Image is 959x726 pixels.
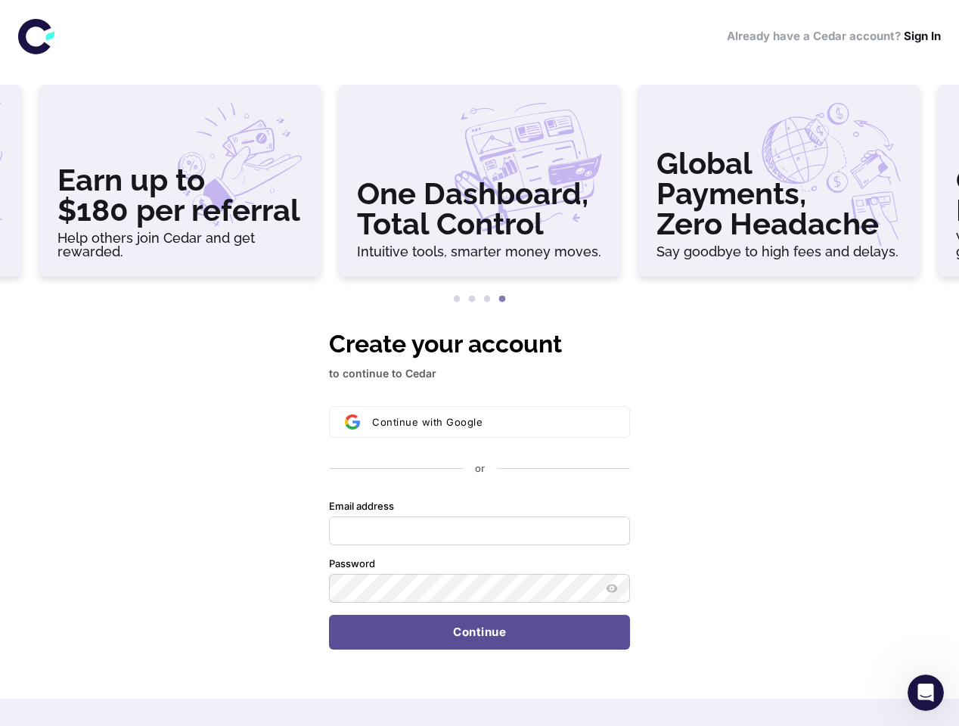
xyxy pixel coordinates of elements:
[329,326,630,362] h1: Create your account
[357,245,602,259] h6: Intuitive tools, smarter money moves.
[464,292,479,307] button: 2
[656,148,902,239] h3: Global Payments, Zero Headache
[475,462,485,476] p: or
[345,414,360,430] img: Sign in with Google
[495,292,510,307] button: 4
[329,500,394,513] label: Email address
[329,406,630,438] button: Sign in with GoogleContinue with Google
[727,28,941,45] h6: Already have a Cedar account?
[57,165,303,225] h3: Earn up to $180 per referral
[357,178,602,239] h3: One Dashboard, Total Control
[372,416,483,428] span: Continue with Google
[479,292,495,307] button: 3
[904,29,941,43] a: Sign In
[329,365,630,382] p: to continue to Cedar
[57,231,303,259] h6: Help others join Cedar and get rewarded.
[908,675,944,711] iframe: Intercom live chat
[329,615,630,650] button: Continue
[449,292,464,307] button: 1
[329,557,375,571] label: Password
[603,579,621,597] button: Show password
[656,245,902,259] h6: Say goodbye to high fees and delays.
